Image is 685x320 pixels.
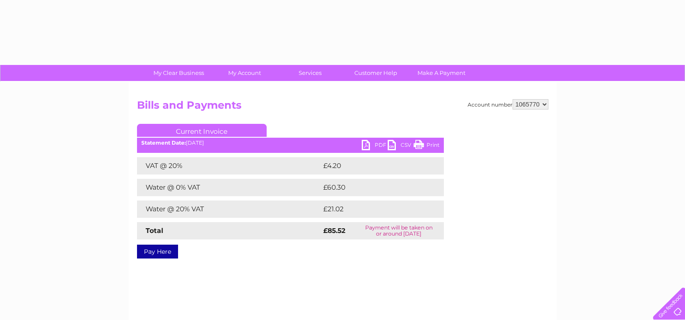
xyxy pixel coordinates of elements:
td: £21.02 [321,200,426,218]
td: £60.30 [321,179,427,196]
a: Customer Help [340,65,411,81]
td: Water @ 20% VAT [137,200,321,218]
b: Statement Date: [141,139,186,146]
td: Payment will be taken on or around [DATE] [354,222,444,239]
a: PDF [362,140,388,152]
strong: Total [146,226,163,235]
a: CSV [388,140,414,152]
td: VAT @ 20% [137,157,321,175]
a: Current Invoice [137,124,267,137]
a: Make A Payment [406,65,477,81]
a: Print [414,140,440,152]
a: Services [274,65,346,81]
h2: Bills and Payments [137,99,548,116]
a: My Clear Business [143,65,214,81]
td: £4.20 [321,157,424,175]
strong: £85.52 [323,226,345,235]
div: [DATE] [137,140,444,146]
a: Pay Here [137,245,178,259]
td: Water @ 0% VAT [137,179,321,196]
a: My Account [209,65,280,81]
div: Account number [468,99,548,110]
